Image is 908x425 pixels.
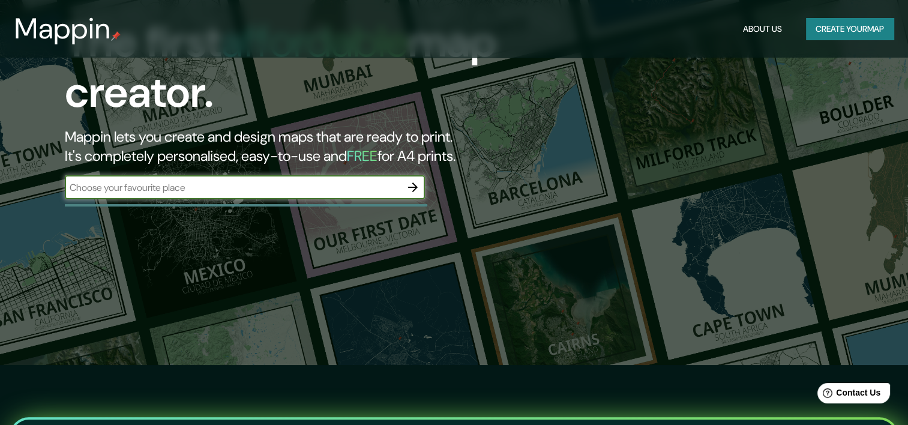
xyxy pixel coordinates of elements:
[347,146,377,165] h5: FREE
[65,127,519,166] h2: Mappin lets you create and design maps that are ready to print. It's completely personalised, eas...
[65,17,519,127] h1: The first map creator.
[111,31,121,41] img: mappin-pin
[806,18,894,40] button: Create yourmap
[14,12,111,46] h3: Mappin
[738,18,787,40] button: About Us
[65,181,401,194] input: Choose your favourite place
[801,378,895,412] iframe: Help widget launcher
